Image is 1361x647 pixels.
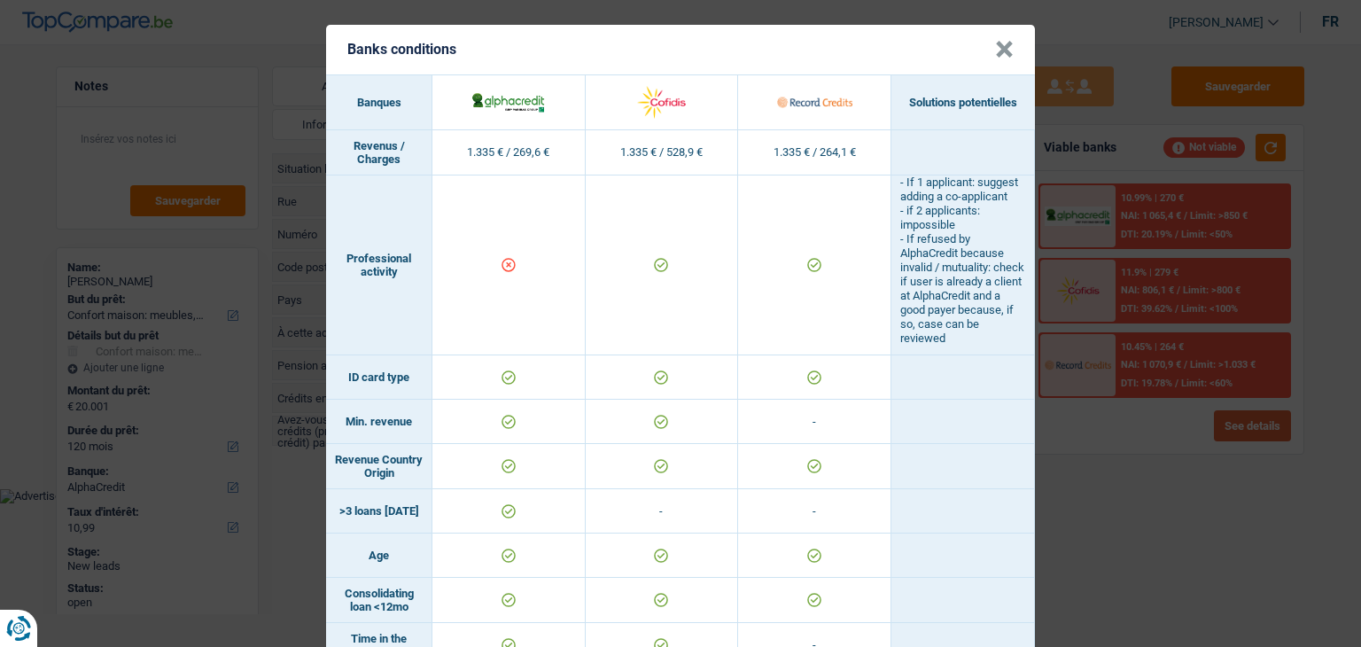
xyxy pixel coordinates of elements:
td: - [738,400,891,444]
td: >3 loans [DATE] [326,489,432,534]
img: Record Credits [777,83,852,121]
img: Cofidis [624,83,699,121]
td: Min. revenue [326,400,432,444]
td: - [586,489,739,534]
td: Professional activity [326,175,432,355]
td: Age [326,534,432,578]
td: - [738,489,891,534]
td: 1.335 € / 269,6 € [432,130,586,175]
td: Consolidating loan <12mo [326,578,432,623]
button: Close [995,41,1014,58]
h5: Banks conditions [347,41,456,58]
img: AlphaCredit [471,90,546,113]
td: 1.335 € / 528,9 € [586,130,739,175]
td: Revenus / Charges [326,130,432,175]
td: Revenue Country Origin [326,444,432,489]
td: - If 1 applicant: suggest adding a co-applicant - if 2 applicants: impossible - If refused by Alp... [891,175,1035,355]
td: 1.335 € / 264,1 € [738,130,891,175]
th: Solutions potentielles [891,75,1035,130]
th: Banques [326,75,432,130]
td: ID card type [326,355,432,400]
